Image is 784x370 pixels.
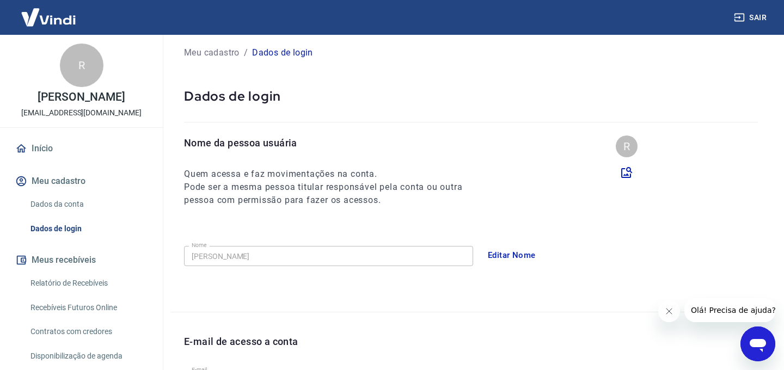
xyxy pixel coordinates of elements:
label: Nome [192,241,207,249]
p: Meu cadastro [184,46,240,59]
p: [PERSON_NAME] [38,91,125,103]
img: Vindi [13,1,84,34]
a: Contratos com credores [26,320,150,343]
div: R [60,44,103,87]
iframe: Fechar mensagem [658,300,680,322]
iframe: Mensagem da empresa [684,298,775,322]
a: Recebíveis Futuros Online [26,297,150,319]
p: E-mail de acesso a conta [184,334,298,349]
p: [EMAIL_ADDRESS][DOMAIN_NAME] [21,107,142,119]
a: Início [13,137,150,161]
button: Editar Nome [482,244,542,267]
iframe: Botão para abrir a janela de mensagens [740,326,775,361]
button: Meu cadastro [13,169,150,193]
h6: Quem acessa e faz movimentações na conta. [184,168,482,181]
h6: Pode ser a mesma pessoa titular responsável pela conta ou outra pessoa com permissão para fazer o... [184,181,482,207]
a: Disponibilização de agenda [26,345,150,367]
button: Meus recebíveis [13,248,150,272]
div: R [616,135,638,157]
a: Relatório de Recebíveis [26,272,150,294]
p: Nome da pessoa usuária [184,135,482,150]
p: / [244,46,248,59]
span: Olá! Precisa de ajuda? [7,8,91,16]
button: Sair [732,8,771,28]
p: Dados de login [252,46,313,59]
p: Dados de login [184,88,758,104]
a: Dados da conta [26,193,150,215]
a: Dados de login [26,218,150,240]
